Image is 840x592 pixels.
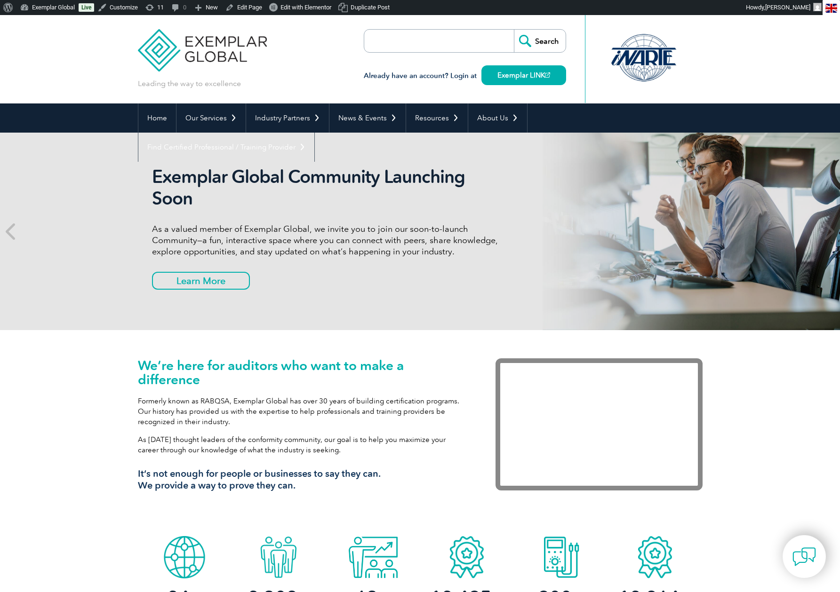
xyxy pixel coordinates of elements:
[138,133,314,162] a: Find Certified Professional / Training Provider
[246,103,329,133] a: Industry Partners
[138,434,467,455] p: As [DATE] thought leaders of the conformity community, our goal is to help you maximize your care...
[176,103,246,133] a: Our Services
[79,3,94,12] a: Live
[765,4,810,11] span: [PERSON_NAME]
[152,272,250,290] a: Learn More
[514,30,566,52] input: Search
[545,72,550,78] img: open_square.png
[138,468,467,491] h3: It’s not enough for people or businesses to say they can. We provide a way to prove they can.
[138,358,467,387] h1: We’re here for auditors who want to make a difference
[792,545,816,568] img: contact-chat.png
[825,4,837,13] img: en
[138,103,176,133] a: Home
[496,358,703,490] iframe: Exemplar Global: Working together to make a difference
[468,103,527,133] a: About Us
[280,4,331,11] span: Edit with Elementor
[329,103,406,133] a: News & Events
[364,70,566,82] h3: Already have an account? Login at
[138,79,241,89] p: Leading the way to excellence
[481,65,566,85] a: Exemplar LINK
[152,166,505,209] h2: Exemplar Global Community Launching Soon
[152,223,505,257] p: As a valued member of Exemplar Global, we invite you to join our soon-to-launch Community—a fun, ...
[406,103,468,133] a: Resources
[138,15,267,71] img: Exemplar Global
[138,396,467,427] p: Formerly known as RABQSA, Exemplar Global has over 30 years of building certification programs. O...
